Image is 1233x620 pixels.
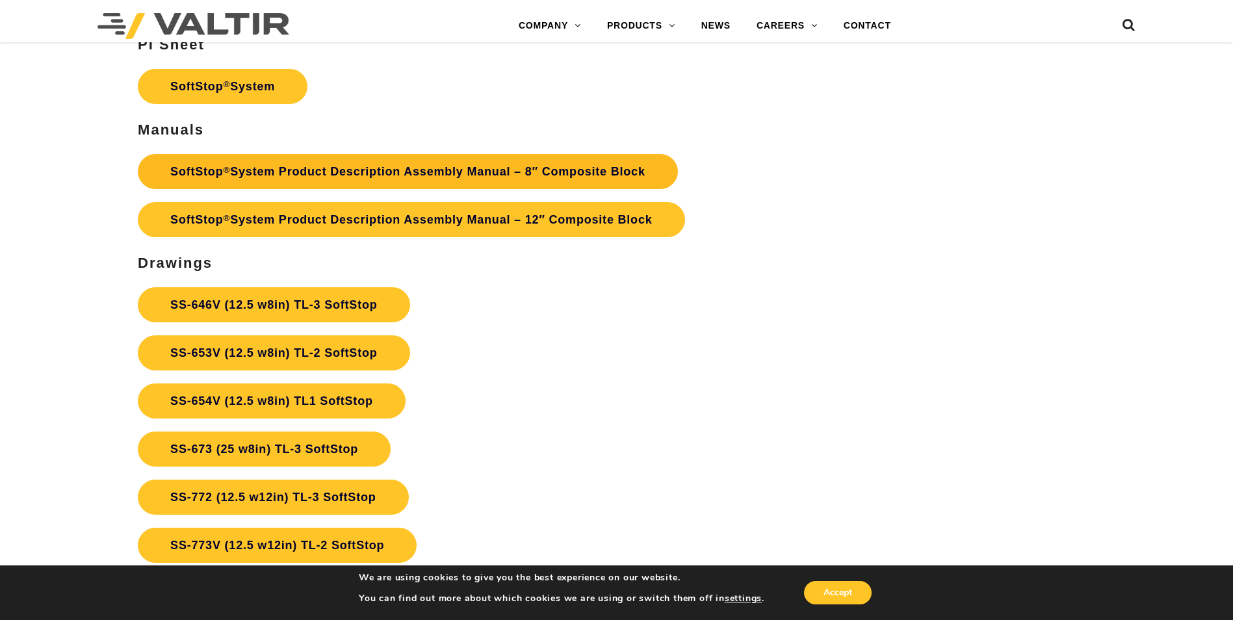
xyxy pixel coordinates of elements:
button: settings [725,593,762,604]
a: SS-773V (12.5 w12in) TL-2 SoftStop [138,528,417,563]
a: COMPANY [506,13,594,39]
a: SS-654V (12.5 w8in) TL1 SoftStop [138,383,406,419]
a: CONTACT [831,13,904,39]
a: SS-646V (12.5 w8in) TL-3 SoftStop [138,287,409,322]
sup: ® [223,213,230,223]
a: NEWS [688,13,744,39]
strong: Manuals [138,122,204,138]
strong: PI Sheet [138,36,205,53]
a: SoftStop®System Product Description Assembly Manual – 12″ Composite Block [138,202,684,237]
a: SoftStop®System [138,69,307,104]
a: SS-673 (25 w8in) TL-3 SoftStop [138,432,391,467]
p: You can find out more about which cookies we are using or switch them off in . [359,593,764,604]
a: PRODUCTS [594,13,688,39]
img: Valtir [97,13,289,39]
a: SS-772 (12.5 w12in) TL-3 SoftStop [138,480,408,515]
a: CAREERS [744,13,831,39]
sup: ® [223,165,230,175]
button: Accept [804,581,872,604]
a: SoftStop®System Product Description Assembly Manual – 8″ Composite Block [138,154,678,189]
sup: ® [223,79,230,89]
p: We are using cookies to give you the best experience on our website. [359,572,764,584]
strong: Drawings [138,255,213,271]
a: SS-653V (12.5 w8in) TL-2 SoftStop [138,335,409,370]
